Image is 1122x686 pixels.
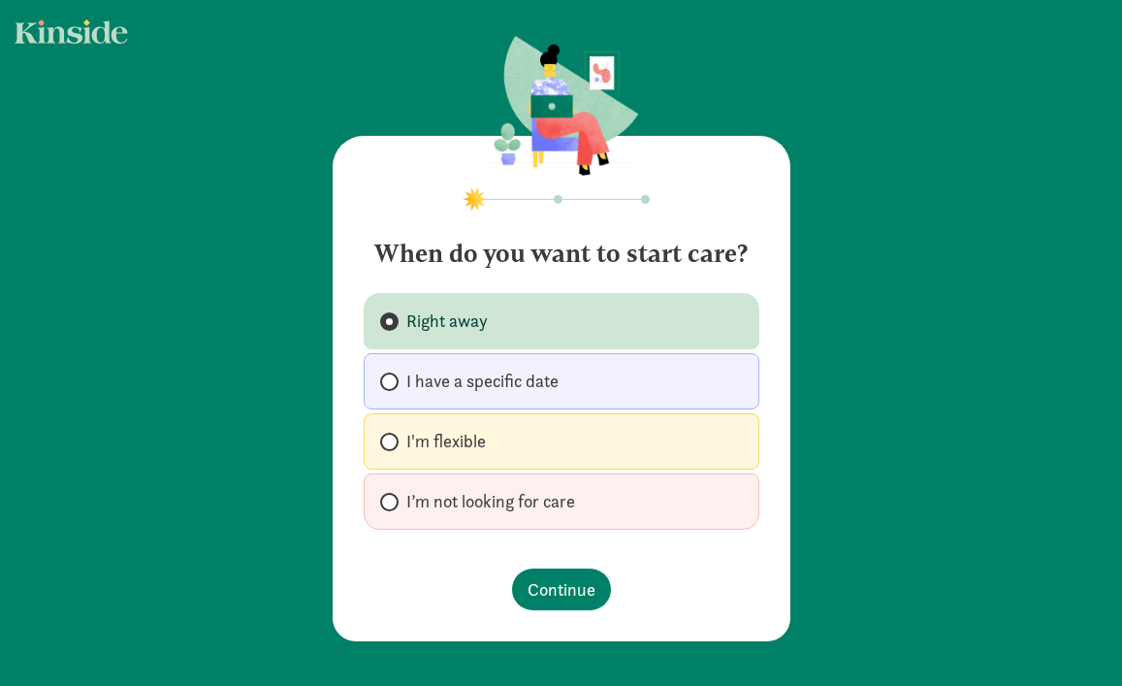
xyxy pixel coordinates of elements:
[512,569,611,610] button: Continue
[406,490,575,513] span: I’m not looking for care
[528,576,595,603] span: Continue
[406,430,486,453] span: I'm flexible
[406,310,488,333] span: Right away
[406,370,559,393] span: I have a specific date
[364,223,759,270] h4: When do you want to start care?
